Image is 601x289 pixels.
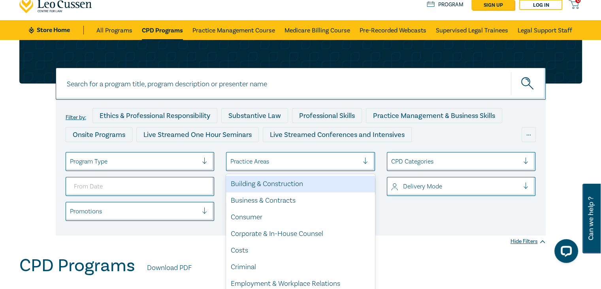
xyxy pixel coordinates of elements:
[226,176,375,192] div: Building & Construction
[142,20,183,40] a: CPD Programs
[391,157,393,166] input: select
[192,20,275,40] a: Practice Management Course
[92,108,217,123] div: Ethics & Professional Responsibility
[360,20,426,40] a: Pre-Recorded Webcasts
[226,226,375,242] div: Corporate & In-House Counsel
[19,255,135,276] h1: CPD Programs
[66,127,132,142] div: Onsite Programs
[147,263,192,273] a: Download PDF
[427,0,463,9] a: Program
[29,26,84,34] a: Store Home
[391,182,393,191] input: select
[518,20,572,40] a: Legal Support Staff
[66,146,191,161] div: Live Streamed Practical Workshops
[56,68,546,100] input: Search for a program title, program description or presenter name
[66,114,86,121] label: Filter by:
[366,108,502,123] div: Practice Management & Business Skills
[66,177,215,196] input: From Date
[292,108,362,123] div: Professional Skills
[70,157,72,166] input: select
[96,20,132,40] a: All Programs
[221,108,288,123] div: Substantive Law
[522,127,536,142] div: ...
[436,20,508,40] a: Supervised Legal Trainees
[290,146,376,161] div: 10 CPD Point Packages
[226,192,375,209] div: Business & Contracts
[380,146,453,161] div: National Programs
[70,207,72,216] input: select
[284,20,350,40] a: Medicare Billing Course
[226,209,375,226] div: Consumer
[226,259,375,276] div: Criminal
[136,127,259,142] div: Live Streamed One Hour Seminars
[511,238,546,245] div: Hide Filters
[230,157,232,166] input: select
[587,188,595,249] span: Can we help ?
[195,146,286,161] div: Pre-Recorded Webcasts
[548,236,581,269] iframe: LiveChat chat widget
[226,242,375,259] div: Costs
[263,127,412,142] div: Live Streamed Conferences and Intensives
